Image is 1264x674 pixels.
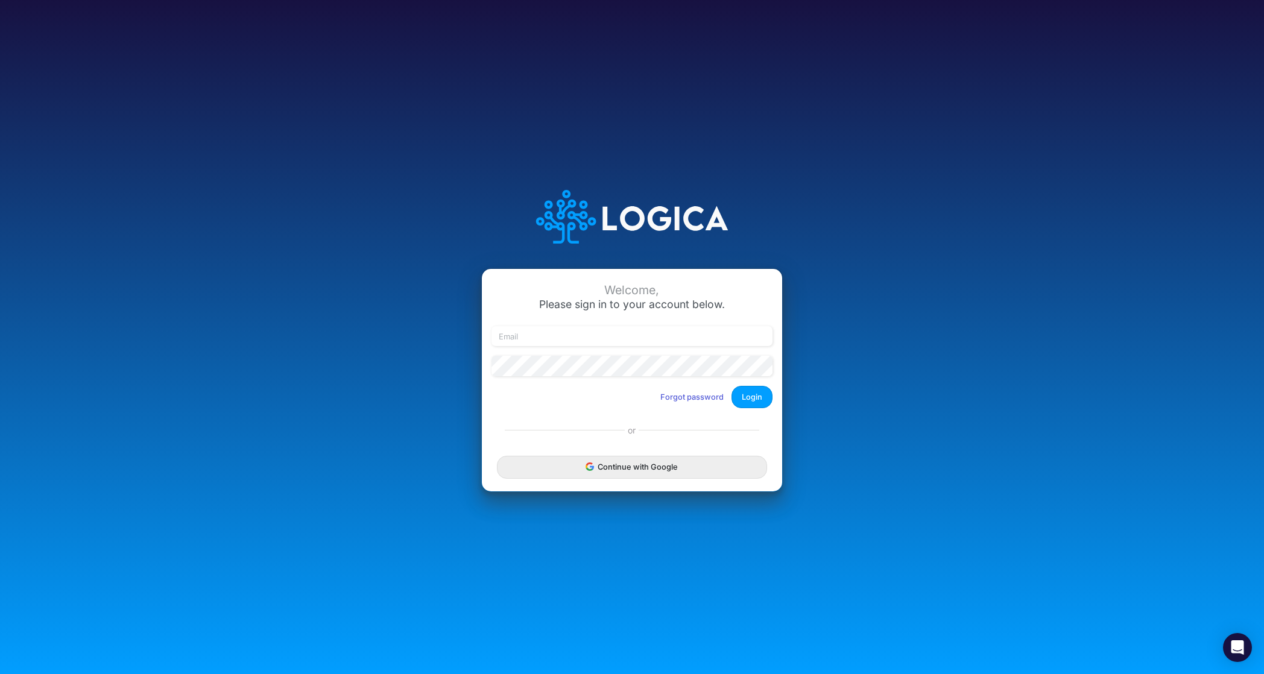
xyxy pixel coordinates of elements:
button: Continue with Google [497,456,767,478]
button: Forgot password [653,387,732,407]
span: Please sign in to your account below. [539,298,725,310]
button: Login [732,386,773,408]
div: Open Intercom Messenger [1223,633,1252,662]
div: Welcome, [491,283,773,297]
input: Email [491,326,773,347]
